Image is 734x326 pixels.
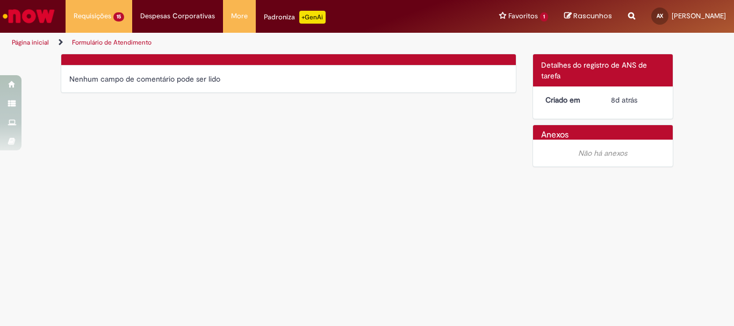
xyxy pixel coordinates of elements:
[537,95,603,105] dt: Criado em
[672,11,726,20] span: [PERSON_NAME]
[611,95,637,105] span: 8d atrás
[657,12,663,19] span: AX
[231,11,248,21] span: More
[540,12,548,21] span: 1
[113,12,124,21] span: 15
[611,95,661,105] div: 21/08/2025 12:15:16
[74,11,111,21] span: Requisições
[140,11,215,21] span: Despesas Corporativas
[69,74,508,84] div: Nenhum campo de comentário pode ser lido
[541,60,647,81] span: Detalhes do registro de ANS de tarefa
[564,11,612,21] a: Rascunhos
[611,95,637,105] time: 21/08/2025 12:15:16
[8,33,481,53] ul: Trilhas de página
[264,11,326,24] div: Padroniza
[573,11,612,21] span: Rascunhos
[1,5,56,27] img: ServiceNow
[72,38,152,47] a: Formulário de Atendimento
[541,131,569,140] h2: Anexos
[578,148,627,158] em: Não há anexos
[508,11,538,21] span: Favoritos
[299,11,326,24] p: +GenAi
[12,38,49,47] a: Página inicial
